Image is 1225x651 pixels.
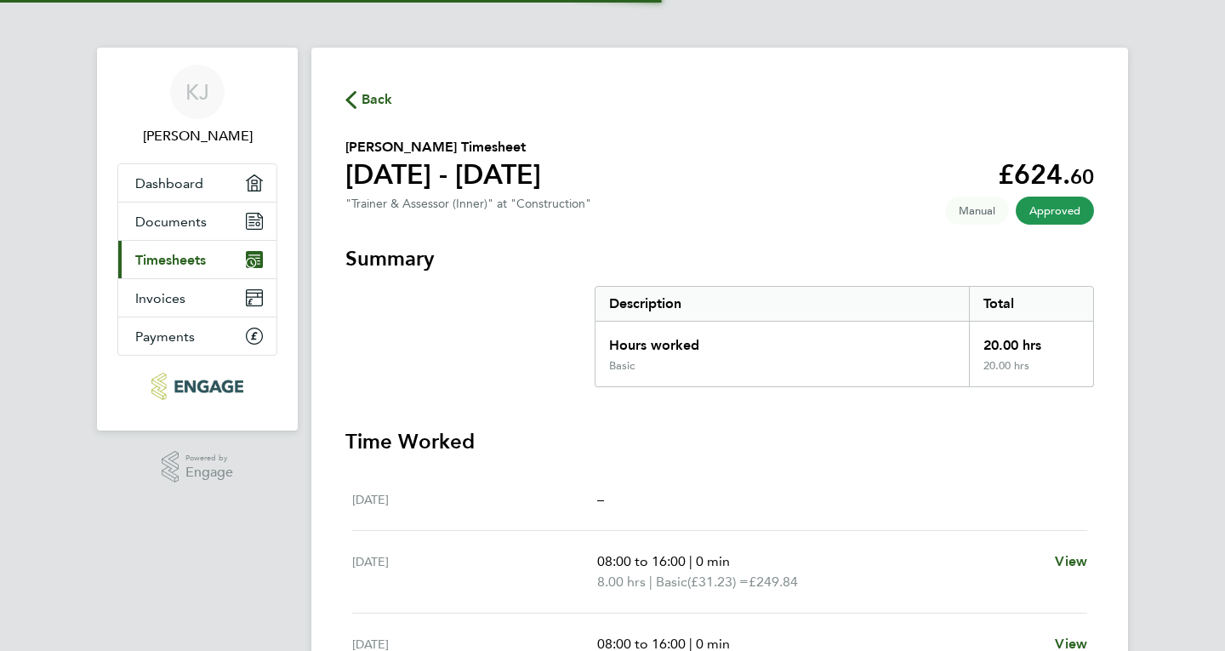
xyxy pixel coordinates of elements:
a: View [1055,551,1087,572]
div: Total [969,287,1093,321]
a: KJ[PERSON_NAME] [117,65,277,146]
a: Dashboard [118,164,276,202]
span: Powered by [185,451,233,465]
span: This timesheet was manually created. [945,197,1009,225]
h1: [DATE] - [DATE] [345,157,541,191]
app-decimal: £624. [998,158,1094,191]
span: – [597,491,604,507]
div: 20.00 hrs [969,322,1093,359]
div: [DATE] [352,489,597,510]
span: | [689,553,692,569]
span: (£31.23) = [687,574,749,590]
div: Hours worked [595,322,969,359]
span: Timesheets [135,252,206,268]
span: Engage [185,465,233,480]
div: Basic [609,359,635,373]
img: morganhunt-logo-retina.png [151,373,242,400]
a: Powered byEngage [162,451,234,483]
span: 60 [1070,164,1094,189]
button: Back [345,89,393,110]
span: This timesheet has been approved. [1016,197,1094,225]
span: KJ [185,81,209,103]
span: Invoices [135,290,185,306]
span: Karl Jans [117,126,277,146]
div: Summary [595,286,1094,387]
a: Go to home page [117,373,277,400]
span: Basic [656,572,687,592]
a: Timesheets [118,241,276,278]
div: [DATE] [352,551,597,592]
span: Documents [135,214,207,230]
span: Dashboard [135,175,203,191]
div: "Trainer & Assessor (Inner)" at "Construction" [345,197,591,211]
h3: Time Worked [345,428,1094,455]
span: £249.84 [749,574,798,590]
a: Payments [118,317,276,355]
span: 0 min [696,553,730,569]
nav: Main navigation [97,48,298,431]
a: Invoices [118,279,276,317]
span: Back [362,89,393,110]
span: Payments [135,328,195,345]
span: | [649,574,652,590]
a: Documents [118,203,276,240]
span: View [1055,553,1087,569]
span: 8.00 hrs [597,574,646,590]
div: 20.00 hrs [969,359,1093,386]
h2: [PERSON_NAME] Timesheet [345,137,541,157]
h3: Summary [345,245,1094,272]
span: 08:00 to 16:00 [597,553,686,569]
div: Description [595,287,969,321]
